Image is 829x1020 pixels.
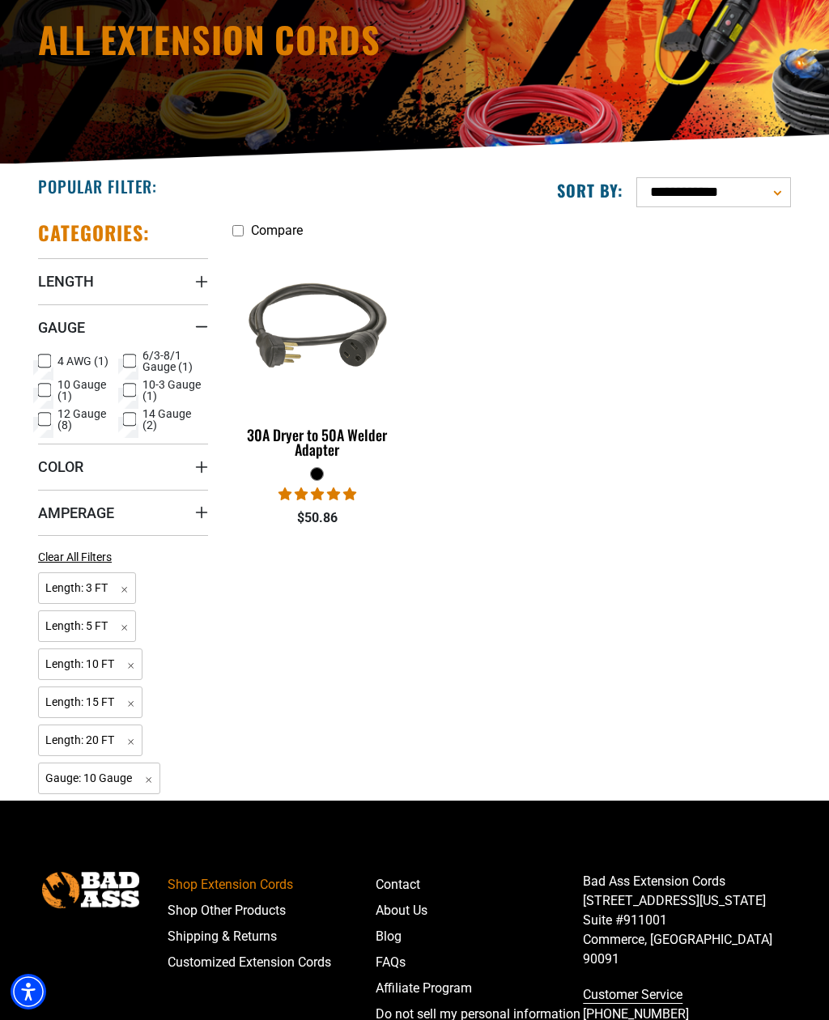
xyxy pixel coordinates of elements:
[38,549,118,566] a: Clear All Filters
[278,487,356,502] span: 5.00 stars
[557,180,623,201] label: Sort by:
[38,550,112,563] span: Clear All Filters
[38,220,150,245] h2: Categories:
[142,350,202,372] span: 6/3-8/1 Gauge (1)
[583,872,791,969] p: Bad Ass Extension Cords [STREET_ADDRESS][US_STATE] Suite #911001 Commerce, [GEOGRAPHIC_DATA] 90091
[38,504,114,522] span: Amperage
[38,732,142,747] a: Length: 20 FT
[142,408,202,431] span: 14 Gauge (2)
[232,508,402,528] div: $50.86
[38,770,160,785] a: Gauge: 10 Gauge
[38,648,142,680] span: Length: 10 FT
[376,872,584,898] a: Contact
[38,318,85,337] span: Gauge
[38,304,208,350] summary: Gauge
[11,974,46,1009] div: Accessibility Menu
[232,246,402,466] a: black 30A Dryer to 50A Welder Adapter
[38,572,136,604] span: Length: 3 FT
[38,580,136,595] a: Length: 3 FT
[376,950,584,975] a: FAQs
[38,725,142,756] span: Length: 20 FT
[376,924,584,950] a: Blog
[57,408,117,431] span: 12 Gauge (8)
[38,618,136,633] a: Length: 5 FT
[168,924,376,950] a: Shipping & Returns
[38,457,83,476] span: Color
[38,258,208,304] summary: Length
[42,872,139,908] img: Bad Ass Extension Cords
[168,872,376,898] a: Shop Extension Cords
[38,686,142,718] span: Length: 15 FT
[38,176,157,197] h2: Popular Filter:
[168,898,376,924] a: Shop Other Products
[251,223,303,238] span: Compare
[38,610,136,642] span: Length: 5 FT
[57,379,117,402] span: 10 Gauge (1)
[38,656,142,671] a: Length: 10 FT
[230,249,405,406] img: black
[38,694,142,709] a: Length: 15 FT
[38,22,661,57] h1: All Extension Cords
[168,950,376,975] a: Customized Extension Cords
[38,490,208,535] summary: Amperage
[38,444,208,489] summary: Color
[376,898,584,924] a: About Us
[38,272,94,291] span: Length
[57,355,108,367] span: 4 AWG (1)
[142,379,202,402] span: 10-3 Gauge (1)
[232,427,402,457] div: 30A Dryer to 50A Welder Adapter
[376,975,584,1001] a: Affiliate Program
[38,763,160,794] span: Gauge: 10 Gauge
